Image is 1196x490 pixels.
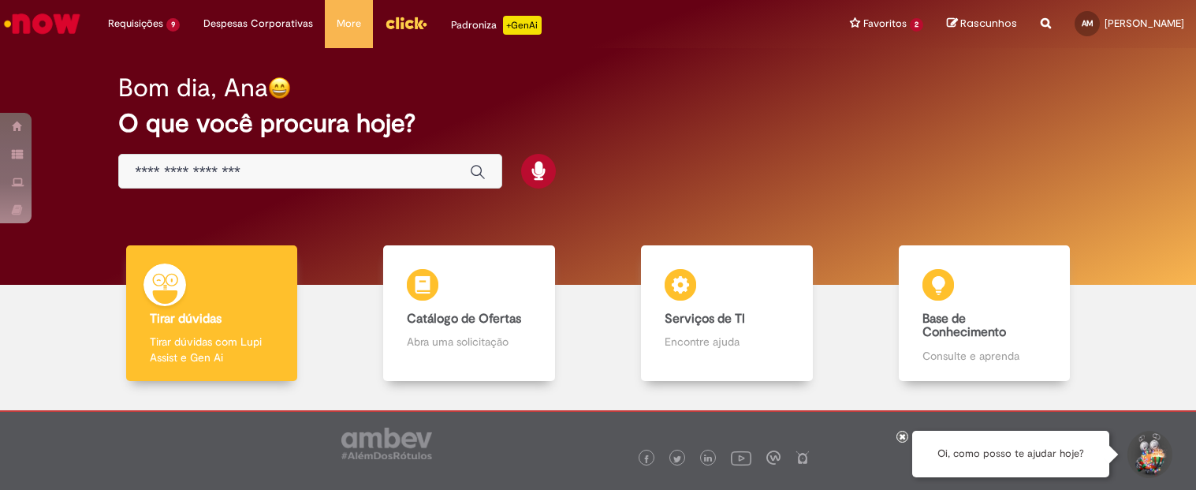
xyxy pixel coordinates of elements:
[150,334,274,365] p: Tirar dúvidas com Lupi Assist e Gen Ai
[704,454,712,464] img: logo_footer_linkedin.png
[673,455,681,463] img: logo_footer_twitter.png
[731,447,751,468] img: logo_footer_youtube.png
[118,74,268,102] h2: Bom dia, Ana
[118,110,1077,137] h2: O que você procura hoje?
[947,17,1017,32] a: Rascunhos
[863,16,907,32] span: Favoritos
[665,311,745,327] b: Serviços de TI
[108,16,163,32] span: Requisições
[766,451,781,465] img: logo_footer_workplace.png
[795,451,810,465] img: logo_footer_naosei.png
[203,16,313,32] span: Despesas Corporativas
[341,245,598,382] a: Catálogo de Ofertas Abra uma solicitação
[337,16,361,32] span: More
[922,348,1046,364] p: Consulte e aprenda
[960,16,1017,31] span: Rascunhos
[1082,18,1094,28] span: AM
[2,8,83,39] img: ServiceNow
[598,245,856,382] a: Serviços de TI Encontre ajuda
[150,311,222,327] b: Tirar dúvidas
[922,311,1006,341] b: Base de Conhecimento
[407,334,531,350] p: Abra uma solicitação
[503,16,542,35] p: +GenAi
[341,428,432,459] img: logo_footer_ambev_rotulo_gray.png
[665,334,788,350] p: Encontre ajuda
[1125,431,1172,478] button: Iniciar Conversa de Suporte
[910,18,923,32] span: 2
[643,455,650,463] img: logo_footer_facebook.png
[451,16,542,35] div: Padroniza
[268,77,291,99] img: happy-face.png
[912,431,1109,477] div: Oi, como posso te ajudar hoje?
[1105,17,1184,30] span: [PERSON_NAME]
[385,11,427,35] img: click_logo_yellow_360x200.png
[166,18,180,32] span: 9
[407,311,521,327] b: Catálogo de Ofertas
[855,245,1113,382] a: Base de Conhecimento Consulte e aprenda
[83,245,341,382] a: Tirar dúvidas Tirar dúvidas com Lupi Assist e Gen Ai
